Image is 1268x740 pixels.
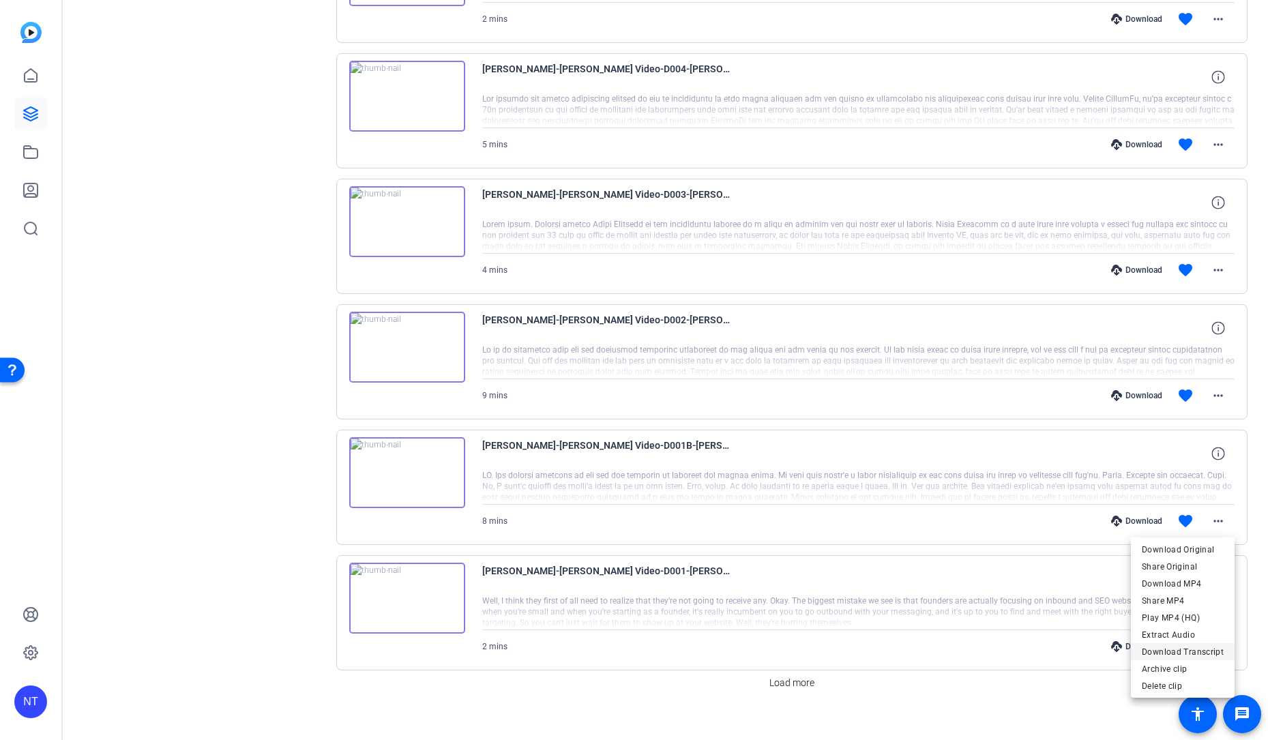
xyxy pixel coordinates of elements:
span: Delete clip [1142,678,1224,694]
span: Share Original [1142,559,1224,575]
span: Download Transcript [1142,644,1224,660]
span: Play MP4 (HQ) [1142,610,1224,626]
span: Archive clip [1142,661,1224,677]
span: Download Original [1142,542,1224,558]
span: Extract Audio [1142,627,1224,643]
span: Share MP4 [1142,593,1224,609]
span: Download MP4 [1142,576,1224,592]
